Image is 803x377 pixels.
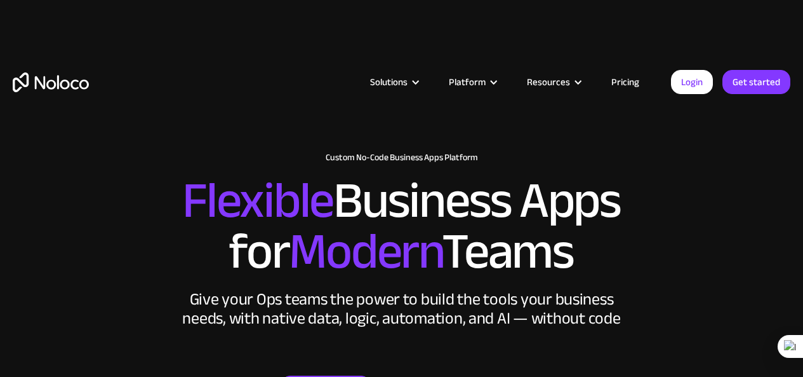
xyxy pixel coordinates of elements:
div: Give your Ops teams the power to build the tools your business needs, with native data, logic, au... [180,290,624,328]
a: Get started [722,70,790,94]
h1: Custom No-Code Business Apps Platform [13,153,790,163]
span: Modern [289,204,442,299]
h2: Business Apps for Teams [13,175,790,277]
div: Resources [511,74,595,90]
a: Login [671,70,713,94]
div: Platform [449,74,486,90]
a: home [13,72,89,92]
div: Platform [433,74,511,90]
a: Pricing [595,74,655,90]
div: Resources [527,74,570,90]
span: Flexible [182,153,333,248]
div: Solutions [370,74,408,90]
div: Solutions [354,74,433,90]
